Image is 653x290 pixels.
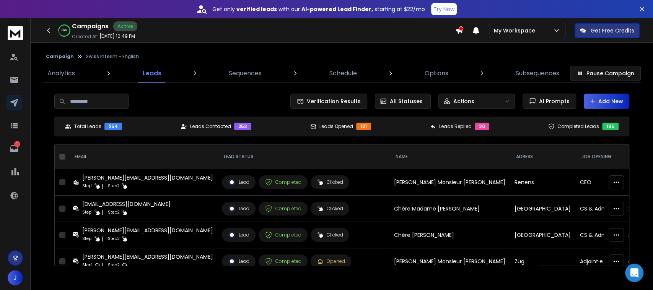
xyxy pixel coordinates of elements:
[224,64,266,83] a: Sequences
[390,97,423,105] p: All Statuses
[575,248,642,275] td: Adjoint·e des finances du service
[536,97,570,105] span: AI Prompts
[389,222,510,248] td: Chère [PERSON_NAME]
[510,196,575,222] td: [GEOGRAPHIC_DATA]
[317,179,343,185] div: Clicked
[82,174,213,181] div: [PERSON_NAME][EMAIL_ADDRESS][DOMAIN_NAME]
[389,248,510,275] td: [PERSON_NAME] Monsieur [PERSON_NAME]
[290,94,367,109] button: Verification Results
[575,196,642,222] td: CS & Administration Manager
[439,123,472,130] p: Leads Replied
[228,179,249,186] div: Lead
[7,141,22,156] a: 1
[329,69,357,78] p: Schedule
[591,27,634,34] p: Get Free Credits
[108,235,120,243] p: Step 2
[319,123,353,130] p: Leads Opened
[301,5,373,13] strong: AI-powered Lead Finder,
[475,123,489,130] div: 30
[46,53,74,60] button: Campaign
[108,261,120,269] p: Step 2
[82,253,213,261] div: [PERSON_NAME][EMAIL_ADDRESS][DOMAIN_NAME]
[325,64,362,83] a: Schedule
[228,258,249,265] div: Lead
[68,144,217,169] th: EMAIL
[356,123,371,130] div: 121
[228,232,249,238] div: Lead
[265,258,301,265] div: Completed
[234,123,251,130] div: 253
[72,22,109,31] h1: Campaigns
[102,182,103,190] p: |
[102,209,103,216] p: |
[265,232,301,238] div: Completed
[108,182,120,190] p: Step 2
[575,23,640,38] button: Get Free Credits
[74,123,101,130] p: Total Leads
[43,64,80,83] a: Analytics
[82,235,93,243] p: Step 1
[453,97,474,105] p: Actions
[143,69,161,78] p: Leads
[86,53,139,60] p: Swiss Interim - English
[494,27,538,34] p: My Workspace
[212,5,425,13] p: Get only with our starting at $22/mo
[265,205,301,212] div: Completed
[557,123,599,130] p: Completed Leads
[516,69,559,78] p: Subsequences
[510,222,575,248] td: [GEOGRAPHIC_DATA]
[433,5,454,13] p: Try Now
[113,21,137,31] div: Active
[523,94,576,109] button: AI Prompts
[510,169,575,196] td: Renens
[575,144,642,169] th: Job Opening
[99,33,135,39] p: [DATE] 10:49 PM
[265,179,301,186] div: Completed
[138,64,166,83] a: Leads
[82,227,213,234] div: [PERSON_NAME][EMAIL_ADDRESS][DOMAIN_NAME]
[317,258,345,264] div: Opened
[190,123,231,130] p: Leads Contacted
[510,144,575,169] th: Adress
[102,235,103,243] p: |
[108,209,120,216] p: Step 2
[229,69,262,78] p: Sequences
[389,169,510,196] td: [PERSON_NAME] Monsieur [PERSON_NAME]
[317,206,343,212] div: Clicked
[304,97,361,105] span: Verification Results
[625,264,643,282] div: Open Intercom Messenger
[62,28,67,33] p: 86 %
[102,261,103,269] p: |
[575,222,642,248] td: CS & Administration Manager
[8,270,23,285] button: J
[8,26,23,40] img: logo
[584,94,629,109] button: Add New
[72,34,98,40] p: Created At:
[575,169,642,196] td: CEO
[317,232,343,238] div: Clicked
[420,64,453,83] a: Options
[511,64,564,83] a: Subsequences
[510,248,575,275] td: Zug
[389,196,510,222] td: Chère Madame [PERSON_NAME]
[104,123,122,130] div: 254
[82,200,171,208] div: [EMAIL_ADDRESS][DOMAIN_NAME]
[424,69,448,78] p: Options
[82,209,93,216] p: Step 1
[570,66,641,81] button: Pause Campaign
[14,141,20,147] p: 1
[228,205,249,212] div: Lead
[82,182,93,190] p: Step 1
[236,5,277,13] strong: verified leads
[217,144,389,169] th: LEAD STATUS
[389,144,510,169] th: NAME
[602,123,619,130] div: 195
[82,261,93,269] p: Step 1
[47,69,75,78] p: Analytics
[431,3,457,15] button: Try Now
